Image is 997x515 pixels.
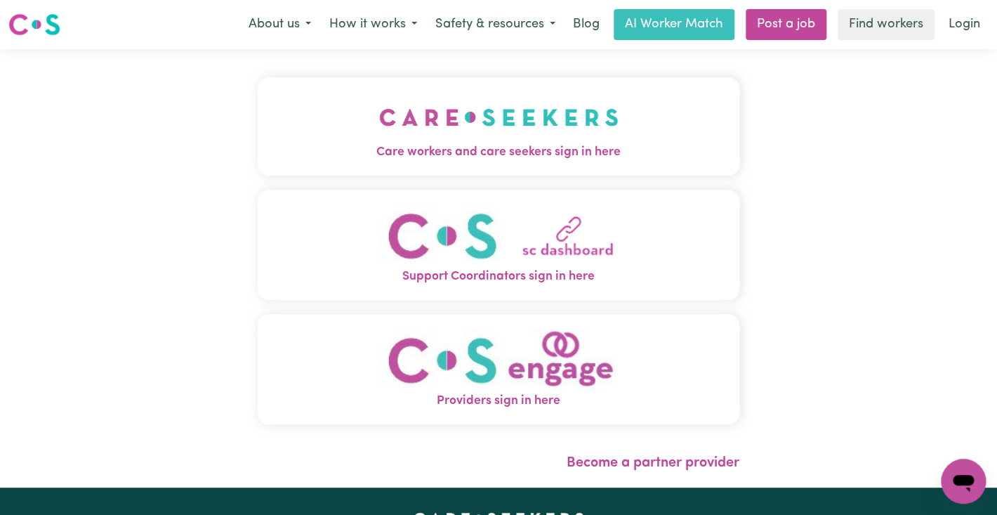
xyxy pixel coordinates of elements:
[940,9,989,40] a: Login
[426,10,564,39] button: Safety & resources
[941,459,986,504] iframe: Button to launch messaging window
[258,77,739,176] button: Care workers and care seekers sign in here
[320,10,426,39] button: How it works
[258,314,739,424] button: Providers sign in here
[8,12,60,37] img: Careseekers logo
[258,268,739,286] span: Support Coordinators sign in here
[258,190,739,300] button: Support Coordinators sign in here
[614,9,734,40] a: AI Worker Match
[564,9,608,40] a: Blog
[8,8,60,41] a: Careseekers logo
[838,9,935,40] a: Find workers
[258,392,739,410] span: Providers sign in here
[567,456,739,470] a: Become a partner provider
[258,143,739,162] span: Care workers and care seekers sign in here
[239,10,320,39] button: About us
[746,9,826,40] a: Post a job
